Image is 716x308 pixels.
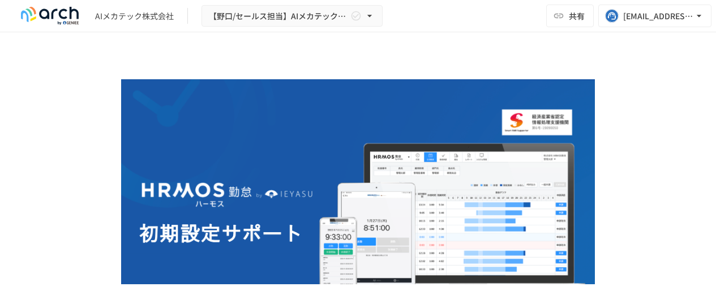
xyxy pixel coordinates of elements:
[201,5,383,27] button: 【野口/セールス担当】AIメカテック株式会社様_初期設定サポート
[623,9,693,23] div: [EMAIL_ADDRESS][DOMAIN_NAME]
[546,5,594,27] button: 共有
[14,7,86,25] img: logo-default@2x-9cf2c760.svg
[569,10,585,22] span: 共有
[95,10,174,22] div: AIメカテック株式会社
[598,5,711,27] button: [EMAIL_ADDRESS][DOMAIN_NAME]
[209,9,348,23] span: 【野口/セールス担当】AIメカテック株式会社様_初期設定サポート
